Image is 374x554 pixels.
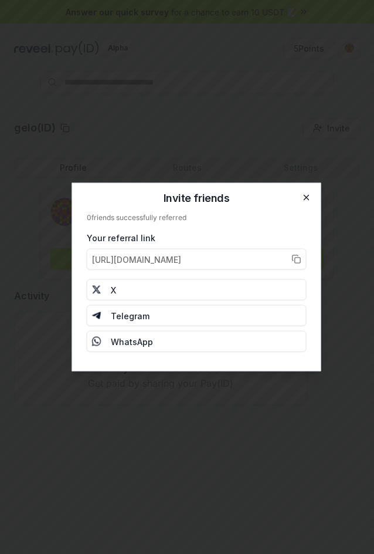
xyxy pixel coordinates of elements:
[87,193,307,204] h2: Invite friends
[92,285,101,295] img: X
[92,311,101,320] img: Telegram
[87,331,307,352] button: WhatsApp
[92,253,181,265] span: [URL][DOMAIN_NAME]
[87,279,307,300] button: X
[87,213,307,222] div: 0 friends successfully referred
[92,337,101,346] img: Whatsapp
[87,232,307,244] div: Your referral link
[87,305,307,326] button: Telegram
[87,249,307,270] button: [URL][DOMAIN_NAME]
